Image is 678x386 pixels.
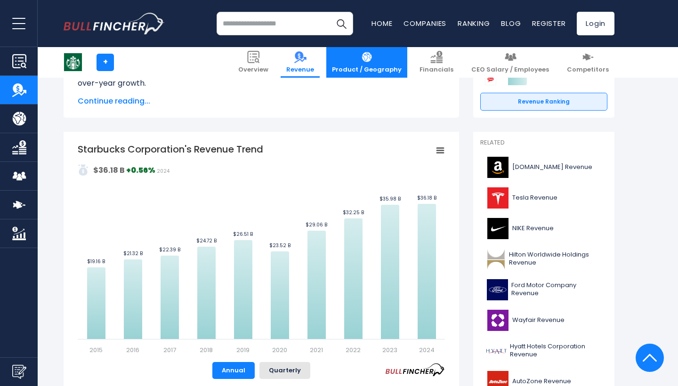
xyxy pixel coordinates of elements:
[486,187,509,209] img: TSLA logo
[236,346,250,354] text: 2019
[486,218,509,239] img: NKE logo
[501,18,521,28] a: Blog
[567,66,609,74] span: Competitors
[233,231,253,238] text: $26.51 B
[272,346,287,354] text: 2020
[561,47,614,78] a: Competitors
[419,346,435,354] text: 2024
[480,277,607,303] a: Ford Motor Company Revenue
[123,250,143,257] text: $21.32 B
[332,66,402,74] span: Product / Geography
[486,340,507,362] img: H logo
[97,54,114,71] a: +
[78,143,263,156] tspan: Starbucks Corporation's Revenue Trend
[404,18,446,28] a: Companies
[196,237,217,244] text: $24.72 B
[417,194,436,201] text: $36.18 B
[78,164,89,176] img: addasd
[480,139,607,147] p: Related
[532,18,565,28] a: Register
[480,246,607,272] a: Hilton Worldwide Holdings Revenue
[93,165,125,176] strong: $36.18 B
[577,12,614,35] a: Login
[233,47,274,78] a: Overview
[480,154,607,180] a: [DOMAIN_NAME] Revenue
[281,47,320,78] a: Revenue
[310,346,323,354] text: 2021
[89,346,103,354] text: 2015
[480,338,607,364] a: Hyatt Hotels Corporation Revenue
[212,362,255,379] button: Annual
[157,168,169,175] span: 2024
[420,66,453,74] span: Financials
[480,307,607,333] a: Wayfair Revenue
[126,165,155,176] strong: +0.56%
[480,216,607,241] a: NIKE Revenue
[126,346,139,354] text: 2016
[414,47,459,78] a: Financials
[371,18,392,28] a: Home
[259,362,310,379] button: Quarterly
[480,185,607,211] a: Tesla Revenue
[238,66,268,74] span: Overview
[78,143,445,354] svg: Starbucks Corporation's Revenue Trend
[486,310,509,331] img: W logo
[286,66,314,74] span: Revenue
[306,221,327,228] text: $29.06 B
[326,47,407,78] a: Product / Geography
[87,258,105,265] text: $19.16 B
[163,346,176,354] text: 2017
[458,18,490,28] a: Ranking
[343,209,364,216] text: $32.25 B
[486,157,509,178] img: AMZN logo
[466,47,555,78] a: CEO Salary / Employees
[64,13,165,34] img: bullfincher logo
[485,74,496,85] img: Yum! Brands competitors logo
[379,195,401,202] text: $35.98 B
[64,13,165,34] a: Go to homepage
[78,96,445,107] span: Continue reading...
[269,242,291,249] text: $23.52 B
[330,12,353,35] button: Search
[64,53,82,71] img: SBUX logo
[346,346,361,354] text: 2022
[486,279,508,300] img: F logo
[159,246,180,253] text: $22.39 B
[486,249,506,270] img: HLT logo
[480,93,607,111] a: Revenue Ranking
[200,346,213,354] text: 2018
[471,66,549,74] span: CEO Salary / Employees
[382,346,397,354] text: 2023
